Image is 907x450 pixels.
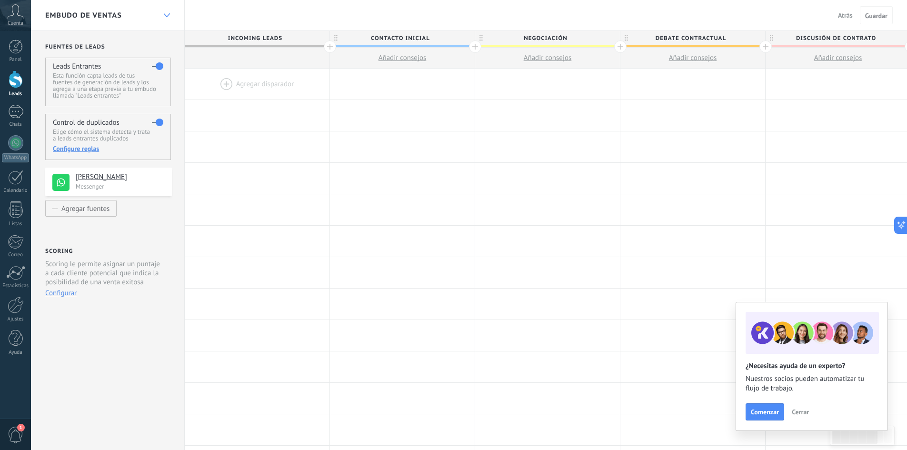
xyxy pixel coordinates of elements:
h4: [PERSON_NAME] [76,172,165,182]
span: Embudo de ventas [45,11,122,20]
span: Discusión de contrato [766,31,906,46]
span: Añadir consejos [379,53,427,62]
button: Comenzar [746,403,784,420]
span: Cuenta [8,20,23,27]
div: Leads [2,91,30,97]
button: Añadir consejos [330,48,475,68]
p: Elige cómo el sistema detecta y trata a leads entrantes duplicados [53,129,163,142]
div: Configure reglas [53,144,163,153]
span: Comenzar [751,409,779,415]
p: Scoring le permite asignar un puntaje a cada cliente potencial que indica la posibilidad de una v... [45,260,164,287]
span: Atrás [838,11,853,20]
h4: Leads Entrantes [53,62,101,71]
p: Esta función capta leads de tus fuentes de generación de leads y los agrega a una etapa previa a ... [53,72,163,99]
span: 1 [17,424,25,431]
div: Ayuda [2,350,30,356]
div: Listas [2,221,30,227]
button: Cerrar [787,405,813,419]
div: WhatsApp [2,153,29,162]
span: Negociación [475,31,615,46]
div: Debate contractual [620,31,765,45]
span: Nuestros socios pueden automatizar tu flujo de trabajo. [746,374,878,393]
span: Añadir consejos [814,53,862,62]
button: Añadir consejos [475,48,620,68]
h4: Control de duplicados [53,118,120,127]
button: Configurar [45,289,77,298]
div: Embudo de ventas [159,6,175,25]
div: Chats [2,121,30,128]
h2: Scoring [45,248,73,255]
div: Estadísticas [2,283,30,289]
div: Ajustes [2,316,30,322]
div: Calendario [2,188,30,194]
div: Contacto inicial [330,31,475,45]
span: Añadir consejos [524,53,572,62]
span: Cerrar [792,409,809,415]
div: Incoming leads [185,31,329,45]
div: Agregar fuentes [61,204,110,212]
span: Contacto inicial [330,31,470,46]
button: Añadir consejos [620,48,765,68]
span: Incoming leads [185,31,325,46]
div: Correo [2,252,30,258]
div: Negociación [475,31,620,45]
h2: ¿Necesitas ayuda de un experto? [746,361,878,370]
button: Agregar fuentes [45,200,117,217]
div: Panel [2,57,30,63]
p: Messenger [76,182,166,190]
span: Añadir consejos [669,53,717,62]
h2: Fuentes de leads [45,43,172,50]
button: Atrás [834,8,857,22]
button: Guardar [860,6,893,24]
span: Debate contractual [620,31,760,46]
span: Guardar [865,12,887,19]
